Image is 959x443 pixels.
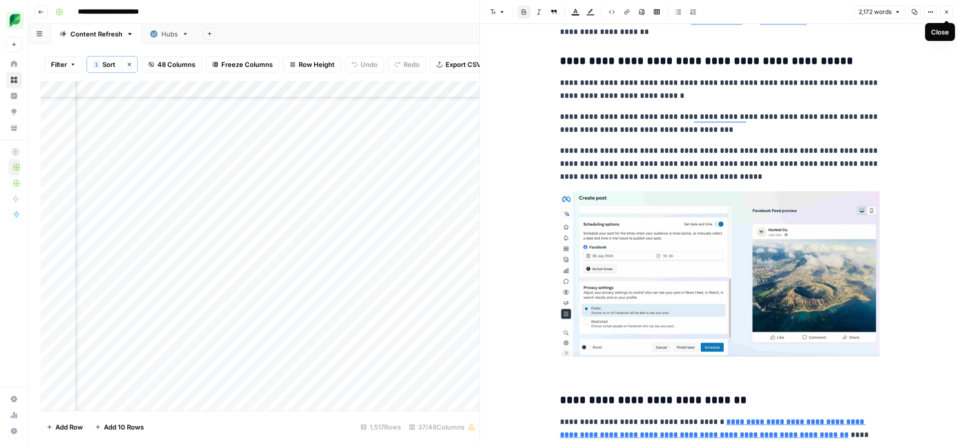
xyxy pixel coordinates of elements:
button: 1Sort [87,56,121,72]
div: Hubs [161,29,178,39]
span: Export CSV [446,59,481,69]
button: Freeze Columns [206,56,279,72]
span: 1 [95,60,98,68]
button: Workspace: SproutSocial [6,8,22,33]
a: Insights [6,88,22,104]
div: 1 [93,60,99,68]
div: Content Refresh [70,29,122,39]
div: Close [931,27,949,37]
span: Add 10 Rows [104,422,144,432]
div: 37/48 Columns [405,419,479,435]
button: Undo [345,56,384,72]
a: Hubs [142,24,197,44]
span: Sort [102,59,115,69]
a: Your Data [6,120,22,136]
span: Freeze Columns [221,59,273,69]
button: 48 Columns [142,56,202,72]
div: 1,517 Rows [357,419,405,435]
button: Row Height [283,56,341,72]
button: Redo [388,56,426,72]
span: Row Height [299,59,335,69]
a: Browse [6,72,22,88]
span: Add Row [55,422,83,432]
a: Home [6,56,22,72]
span: 48 Columns [157,59,195,69]
button: Help + Support [6,423,22,439]
button: Add 10 Rows [89,419,150,435]
a: Opportunities [6,104,22,120]
span: 2,172 words [859,7,892,16]
button: Export CSV [430,56,487,72]
a: Usage [6,407,22,423]
button: Add Row [40,419,89,435]
span: Redo [404,59,420,69]
button: 2,172 words [854,5,905,18]
button: Filter [44,56,82,72]
img: SproutSocial Logo [6,11,24,29]
a: Content Refresh [51,24,142,44]
span: Filter [51,59,67,69]
span: Undo [361,59,378,69]
a: Settings [6,391,22,407]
